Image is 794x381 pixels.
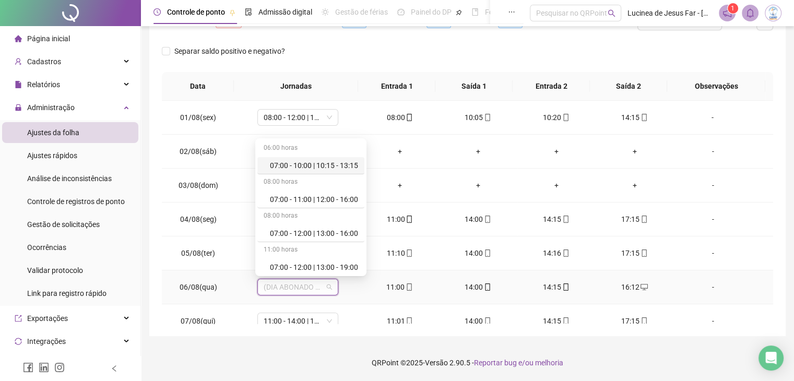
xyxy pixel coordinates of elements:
[23,362,33,373] span: facebook
[639,216,648,223] span: mobile
[682,247,743,259] div: -
[27,266,83,275] span: Validar protocolo
[676,80,757,92] span: Observações
[27,128,79,137] span: Ajustes da folha
[369,146,431,157] div: +
[39,362,49,373] span: linkedin
[27,197,125,206] span: Controle de registros de ponto
[270,261,358,273] div: 07:00 - 12:00 | 13:00 - 19:00
[257,259,364,276] div: 07:00 - 12:00 | 13:00 - 19:00
[561,249,570,257] span: mobile
[682,281,743,293] div: -
[483,114,491,121] span: mobile
[604,281,666,293] div: 16:12
[153,8,161,16] span: clock-circle
[639,249,648,257] span: mobile
[27,151,77,160] span: Ajustes rápidos
[485,8,552,16] span: Folha de pagamento
[257,174,364,191] div: 08:00 horas
[27,289,106,297] span: Link para registro rápido
[483,216,491,223] span: mobile
[264,313,332,329] span: 11:00 - 14:00 | 14:15 - 17:15
[405,114,413,121] span: mobile
[639,317,648,325] span: mobile
[526,315,587,327] div: 14:15
[15,315,22,322] span: export
[234,72,358,101] th: Jornadas
[27,174,112,183] span: Análise de inconsistências
[15,35,22,42] span: home
[162,72,234,101] th: Data
[526,146,587,157] div: +
[447,281,509,293] div: 14:00
[245,8,252,16] span: file-done
[447,112,509,123] div: 10:05
[435,72,513,101] th: Saída 1
[759,346,784,371] div: Open Intercom Messenger
[181,249,215,257] span: 05/08(ter)
[180,147,217,156] span: 02/08(sáb)
[682,315,743,327] div: -
[27,34,70,43] span: Página inicial
[627,7,713,19] span: Lucinea de Jesus Far - [GEOGRAPHIC_DATA]
[170,45,289,57] span: Separar saldo positivo e negativo?
[270,160,358,171] div: 07:00 - 10:00 | 10:15 - 13:15
[335,8,388,16] span: Gestão de férias
[27,337,66,346] span: Integrações
[639,114,648,121] span: mobile
[639,283,648,291] span: desktop
[604,315,666,327] div: 17:15
[397,8,405,16] span: dashboard
[604,247,666,259] div: 17:15
[731,5,734,12] span: 1
[270,194,358,205] div: 07:00 - 11:00 | 12:00 - 16:00
[322,8,329,16] span: sun
[526,112,587,123] div: 10:20
[728,3,738,14] sup: 1
[257,225,364,242] div: 07:00 - 12:00 | 13:00 - 16:00
[15,58,22,65] span: user-add
[111,365,118,372] span: left
[474,359,563,367] span: Reportar bug e/ou melhoria
[608,9,615,17] span: search
[765,5,781,21] img: 83834
[369,315,431,327] div: 11:01
[682,180,743,191] div: -
[483,317,491,325] span: mobile
[369,112,431,123] div: 08:00
[264,279,332,295] span: (DIA ABONADO PARCIALMENTE)
[483,283,491,291] span: mobile
[526,247,587,259] div: 14:16
[369,180,431,191] div: +
[264,110,332,125] span: 08:00 - 12:00 | 12:15 - 14:15
[15,338,22,345] span: sync
[561,283,570,291] span: mobile
[447,315,509,327] div: 14:00
[27,220,100,229] span: Gestão de solicitações
[181,317,216,325] span: 07/08(qui)
[27,57,61,66] span: Cadastros
[682,146,743,157] div: -
[180,215,217,223] span: 04/08(seg)
[682,213,743,225] div: -
[667,72,765,101] th: Observações
[257,157,364,174] div: 07:00 - 10:00 | 10:15 - 13:15
[604,146,666,157] div: +
[405,249,413,257] span: mobile
[561,114,570,121] span: mobile
[27,80,60,89] span: Relatórios
[258,8,312,16] span: Admissão digital
[590,72,667,101] th: Saída 2
[167,8,225,16] span: Controle de ponto
[447,213,509,225] div: 14:00
[483,249,491,257] span: mobile
[229,9,235,16] span: pushpin
[27,243,66,252] span: Ocorrências
[141,344,794,381] footer: QRPoint © 2025 - 2.90.5 -
[270,228,358,239] div: 07:00 - 12:00 | 13:00 - 16:00
[411,8,452,16] span: Painel do DP
[257,140,364,157] div: 06:00 horas
[180,283,217,291] span: 06/08(qua)
[180,113,216,122] span: 01/08(sex)
[526,180,587,191] div: +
